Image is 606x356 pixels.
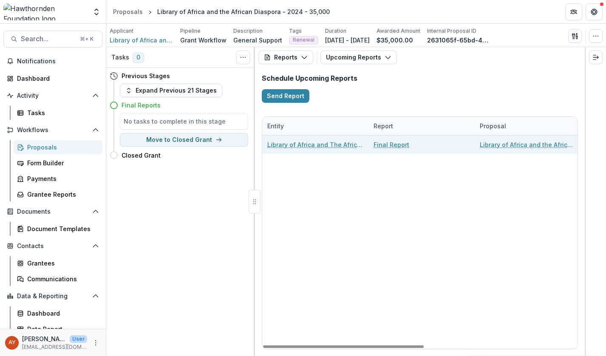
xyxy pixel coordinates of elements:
[21,35,75,43] span: Search...
[3,123,102,137] button: Open Workflows
[589,51,603,64] button: Expand right
[320,51,397,64] button: Upcoming Reports
[262,89,309,103] button: Send Report
[3,239,102,253] button: Open Contacts
[111,54,129,61] h3: Tasks
[427,27,476,35] p: Internal Proposal ID
[267,140,363,149] a: Library of Africa and The African Diaspora
[14,256,102,270] a: Grantees
[3,289,102,303] button: Open Data & Reporting
[3,3,87,20] img: Hawthornden Foundation logo
[27,259,96,268] div: Grantees
[17,74,96,83] div: Dashboard
[475,117,581,135] div: Proposal
[262,121,289,130] div: Entity
[133,53,144,63] span: 0
[110,36,173,45] a: Library of Africa and The African Diaspora
[289,27,302,35] p: Tags
[91,3,102,20] button: Open entity switcher
[8,340,16,345] div: Andreas Yuíza
[374,140,409,149] a: Final Report
[110,6,333,18] nav: breadcrumb
[17,208,89,215] span: Documents
[14,172,102,186] a: Payments
[27,224,96,233] div: Document Templates
[17,293,89,300] span: Data & Reporting
[293,37,314,43] span: Renewal
[233,36,282,45] p: General Support
[565,3,582,20] button: Partners
[258,51,313,64] button: Reports
[70,335,87,343] p: User
[27,325,96,333] div: Data Report
[325,27,346,35] p: Duration
[91,338,101,348] button: More
[122,151,161,160] h4: Closed Grant
[27,274,96,283] div: Communications
[27,309,96,318] div: Dashboard
[377,27,420,35] p: Awarded Amount
[427,36,491,45] p: 2631065f-65bd-4016-b0ad-41169ff2d65c
[262,117,368,135] div: Entity
[14,272,102,286] a: Communications
[480,140,576,149] a: Library of Africa and the African Diaspora - 2024 - 35,000
[122,101,161,110] h4: Final Reports
[17,243,89,250] span: Contacts
[368,117,475,135] div: Report
[27,108,96,117] div: Tasks
[113,7,143,16] div: Proposals
[14,306,102,320] a: Dashboard
[110,6,146,18] a: Proposals
[120,84,222,97] button: Expand Previous 21 Stages
[17,58,99,65] span: Notifications
[122,71,170,80] h4: Previous Stages
[3,31,102,48] button: Search...
[14,322,102,336] a: Data Report
[157,7,330,16] div: Library of Africa and the African Diaspora - 2024 - 35,000
[233,27,263,35] p: Description
[475,121,511,130] div: Proposal
[262,74,578,82] h2: Schedule Upcoming Reports
[110,27,133,35] p: Applicant
[236,51,250,64] button: Toggle View Cancelled Tasks
[180,36,227,45] p: Grant Workflow
[120,133,248,147] button: Move to Closed Grant
[17,127,89,134] span: Workflows
[27,143,96,152] div: Proposals
[78,34,95,44] div: ⌘ + K
[14,140,102,154] a: Proposals
[3,205,102,218] button: Open Documents
[180,27,201,35] p: Pipeline
[14,187,102,201] a: Grantee Reports
[3,89,102,102] button: Open Activity
[368,121,398,130] div: Report
[14,156,102,170] a: Form Builder
[377,36,413,45] p: $35,000.00
[3,54,102,68] button: Notifications
[124,117,244,126] h5: No tasks to complete in this stage
[27,158,96,167] div: Form Builder
[14,222,102,236] a: Document Templates
[22,334,66,343] p: [PERSON_NAME]
[325,36,370,45] p: [DATE] - [DATE]
[17,92,89,99] span: Activity
[586,3,603,20] button: Get Help
[22,343,87,351] p: [EMAIL_ADDRESS][DOMAIN_NAME]
[27,190,96,199] div: Grantee Reports
[14,106,102,120] a: Tasks
[3,71,102,85] a: Dashboard
[27,174,96,183] div: Payments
